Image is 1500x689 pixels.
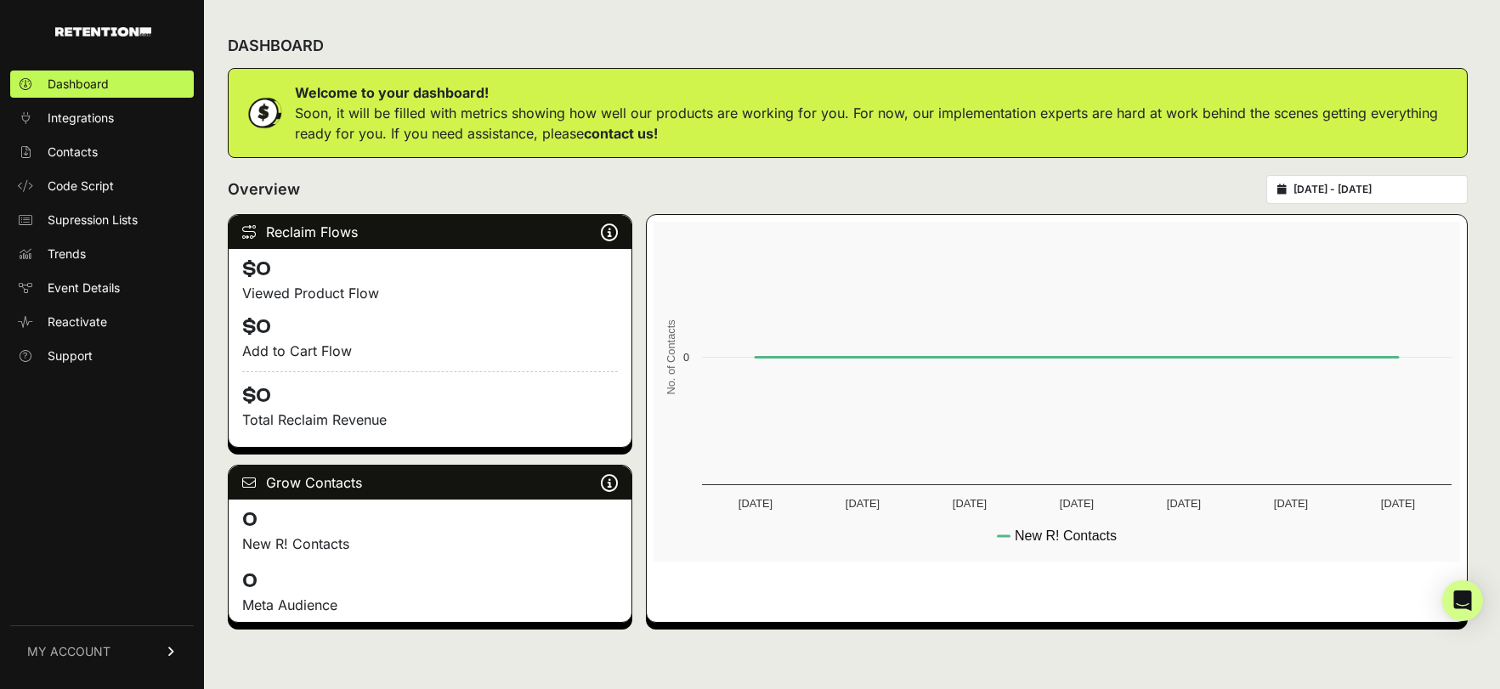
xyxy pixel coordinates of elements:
text: No. of Contacts [665,319,677,394]
text: [DATE] [953,497,987,510]
div: Add to Cart Flow [242,341,618,361]
a: Event Details [10,274,194,302]
p: New R! Contacts [242,534,618,554]
a: Trends [10,240,194,268]
span: Supression Lists [48,212,138,229]
span: Event Details [48,280,120,296]
text: 0 [683,351,689,364]
p: Total Reclaim Revenue [242,409,618,430]
h4: 0 [242,506,618,534]
text: [DATE] [1381,497,1415,510]
h2: DASHBOARD [228,34,324,58]
a: contact us! [584,125,658,142]
span: Code Script [48,178,114,195]
span: Reactivate [48,313,107,330]
div: Meta Audience [242,595,618,615]
span: Support [48,347,93,364]
div: Grow Contacts [229,466,631,500]
text: [DATE] [1274,497,1308,510]
h4: $0 [242,313,618,341]
text: [DATE] [1060,497,1094,510]
span: Integrations [48,110,114,127]
span: Contacts [48,144,98,161]
a: Supression Lists [10,206,194,234]
h2: Overview [228,178,300,201]
text: New R! Contacts [1015,528,1117,543]
h4: 0 [242,568,618,595]
text: [DATE] [846,497,880,510]
span: MY ACCOUNT [27,643,110,660]
a: Contacts [10,138,194,166]
a: Reactivate [10,308,194,336]
a: Integrations [10,104,194,132]
a: Dashboard [10,71,194,98]
p: Soon, it will be filled with metrics showing how well our products are working for you. For now, ... [295,103,1453,144]
a: MY ACCOUNT [10,625,194,677]
h4: $0 [242,256,618,283]
div: Open Intercom Messenger [1442,580,1483,621]
span: Trends [48,246,86,263]
text: [DATE] [739,497,773,510]
a: Support [10,342,194,370]
div: Viewed Product Flow [242,283,618,303]
div: Reclaim Flows [229,215,631,249]
span: Dashboard [48,76,109,93]
strong: Welcome to your dashboard! [295,84,489,101]
text: [DATE] [1167,497,1201,510]
img: dollar-coin-05c43ed7efb7bc0c12610022525b4bbbb207c7efeef5aecc26f025e68dcafac9.png [242,92,285,134]
a: Code Script [10,172,194,200]
img: Retention.com [55,27,151,37]
h4: $0 [242,371,618,409]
